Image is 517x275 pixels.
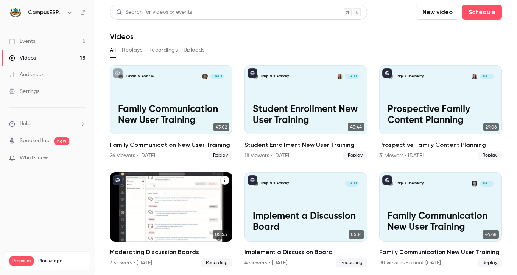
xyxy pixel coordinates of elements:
span: 43:02 [213,123,229,131]
span: Replay [478,258,502,267]
p: CampusESP Academy [396,181,424,185]
span: 05:14 [349,230,364,239]
div: Audience [9,71,43,79]
a: 05:55Moderating Discussion Boards3 viewers • [DATE]Recording [110,172,232,267]
h1: Videos [110,32,134,41]
span: 44:48 [483,230,499,239]
section: Videos [110,5,502,270]
span: Premium [9,256,34,266]
button: Recordings [148,44,178,56]
h2: Family Communication New User Training [379,248,502,257]
button: Uploads [184,44,205,56]
div: 3 viewers • [DATE] [110,259,152,267]
div: Settings [9,88,39,95]
a: Implement a Discussion BoardCampusESP Academy[DATE]Implement a Discussion Board05:14Implement a D... [244,172,367,267]
span: [DATE] [210,74,224,80]
h2: Implement a Discussion Board [244,248,367,257]
button: published [113,175,123,185]
span: [DATE] [345,74,359,80]
span: What's new [20,154,48,162]
h2: Student Enrollment New User Training [244,140,367,149]
span: [DATE] [345,181,359,187]
div: 18 viewers • [DATE] [244,152,289,159]
span: new [54,137,69,145]
li: help-dropdown-opener [9,120,86,128]
div: 38 viewers • about [DATE] [379,259,441,267]
a: Prospective Family Content PlanningCampusESP AcademyKerri Meeks-Griffin[DATE]Prospective Family C... [379,65,502,160]
button: unpublished [113,68,123,78]
li: Implement a Discussion Board [244,172,367,267]
button: New video [416,5,459,20]
h2: Prospective Family Content Planning [379,140,502,149]
img: CampusESP Academy [9,6,22,19]
div: Events [9,38,35,45]
span: [DATE] [480,181,494,187]
img: Kerri Meeks-Griffin [472,74,478,80]
p: Family Communication New User Training [388,211,494,233]
div: 4 viewers • [DATE] [244,259,287,267]
span: Help [20,120,31,128]
h6: CampusESP Academy [28,9,64,16]
p: CampusESP Academy [261,74,289,79]
li: Student Enrollment New User Training [244,65,367,160]
li: Family Communication New User Training [379,172,502,267]
iframe: Noticeable Trigger [76,155,86,162]
button: Schedule [462,5,502,20]
button: All [110,44,116,56]
span: Plan usage [38,258,85,264]
p: CampusESP Academy [261,181,289,185]
span: Replay [209,151,232,160]
p: CampusESP Academy [396,74,424,79]
h2: Family Communication New User Training [110,140,232,149]
a: Family Communication New User TrainingCampusESP AcademyAlbert Perera[DATE]Family Communication Ne... [379,172,502,267]
div: Search for videos or events [116,8,192,16]
button: published [382,68,392,78]
div: 31 viewers • [DATE] [379,152,424,159]
li: Moderating Discussion Boards [110,172,232,267]
img: Mira Gandhi [202,74,208,80]
span: 45:44 [348,123,364,131]
a: Family Communication New User TrainingCampusESP AcademyMira Gandhi[DATE]Family Communication New ... [110,65,232,160]
button: published [248,175,257,185]
button: Replays [122,44,142,56]
span: Recording [336,258,367,267]
button: published [382,175,392,185]
span: 29:06 [483,123,499,131]
div: 26 viewers • [DATE] [110,152,155,159]
p: Prospective Family Content Planning [388,104,494,126]
p: Family Communication New User Training [118,104,224,126]
span: Replay [343,151,367,160]
p: CampusESP Academy [126,74,154,79]
span: 05:55 [213,230,229,239]
span: Replay [478,151,502,160]
span: [DATE] [480,74,494,80]
li: Prospective Family Content Planning [379,65,502,160]
a: SpeakerHub [20,137,50,145]
div: Videos [9,54,36,62]
p: Student Enrollment New User Training [253,104,359,126]
a: Student Enrollment New User TrainingCampusESP AcademyMairin Matthews[DATE]Student Enrollment New ... [244,65,367,160]
p: Implement a Discussion Board [253,211,359,233]
li: Family Communication New User Training [110,65,232,160]
span: Recording [201,258,232,267]
h2: Moderating Discussion Boards [110,248,232,257]
img: Mairin Matthews [337,74,343,80]
img: Albert Perera [472,181,478,187]
button: published [248,68,257,78]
